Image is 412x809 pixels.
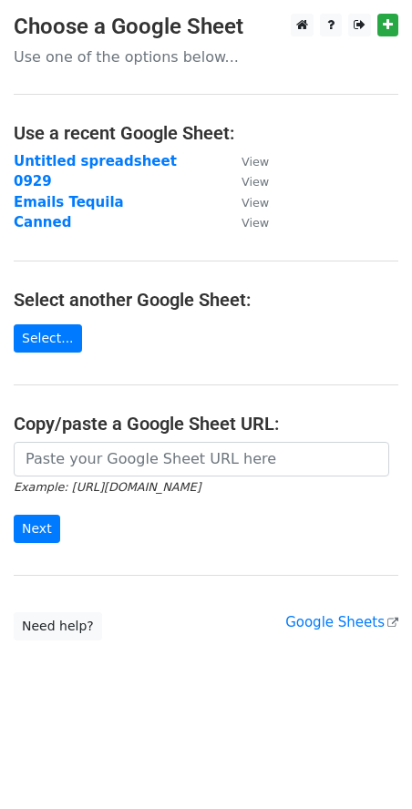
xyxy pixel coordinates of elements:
[14,442,389,476] input: Paste your Google Sheet URL here
[14,515,60,543] input: Next
[242,175,269,189] small: View
[242,196,269,210] small: View
[14,214,71,230] a: Canned
[223,173,269,189] a: View
[14,194,124,210] a: Emails Tequila
[14,122,398,144] h4: Use a recent Google Sheet:
[14,324,82,353] a: Select...
[14,14,398,40] h3: Choose a Google Sheet
[321,722,412,809] iframe: Chat Widget
[285,614,398,630] a: Google Sheets
[14,413,398,435] h4: Copy/paste a Google Sheet URL:
[14,289,398,311] h4: Select another Google Sheet:
[242,216,269,230] small: View
[14,47,398,67] p: Use one of the options below...
[14,480,201,494] small: Example: [URL][DOMAIN_NAME]
[223,153,269,169] a: View
[14,153,177,169] a: Untitled spreadsheet
[14,173,52,189] a: 0929
[223,194,269,210] a: View
[242,155,269,169] small: View
[223,214,269,230] a: View
[14,612,102,640] a: Need help?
